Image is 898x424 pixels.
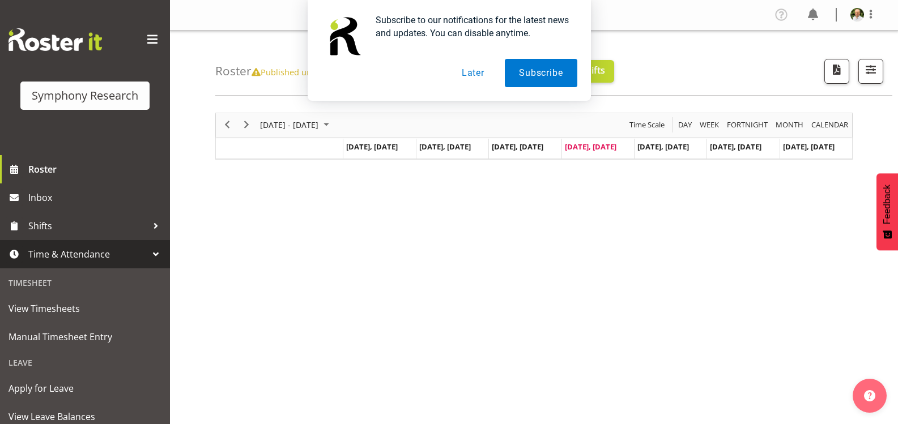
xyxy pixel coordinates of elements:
[28,217,147,234] span: Shifts
[3,351,167,374] div: Leave
[882,185,892,224] span: Feedback
[876,173,898,250] button: Feedback - Show survey
[258,118,334,132] button: October 2025
[3,323,167,351] a: Manual Timesheet Entry
[218,113,237,137] div: previous period
[492,142,543,152] span: [DATE], [DATE]
[8,300,161,317] span: View Timesheets
[256,113,336,137] div: October 06 - 12, 2025
[628,118,666,132] span: Time Scale
[637,142,689,152] span: [DATE], [DATE]
[28,189,164,206] span: Inbox
[220,118,235,132] button: Previous
[810,118,850,132] button: Month
[346,142,398,152] span: [DATE], [DATE]
[259,118,320,132] span: [DATE] - [DATE]
[367,14,577,40] div: Subscribe to our notifications for the latest news and updates. You can disable anytime.
[505,59,577,87] button: Subscribe
[676,118,694,132] button: Timeline Day
[699,118,720,132] span: Week
[28,246,147,263] span: Time & Attendance
[215,113,853,160] div: Timeline Week of October 9, 2025
[774,118,805,132] span: Month
[565,142,616,152] span: [DATE], [DATE]
[3,294,167,323] a: View Timesheets
[3,374,167,402] a: Apply for Leave
[28,161,164,178] span: Roster
[3,271,167,294] div: Timesheet
[677,118,693,132] span: Day
[710,142,761,152] span: [DATE], [DATE]
[774,118,806,132] button: Timeline Month
[448,59,499,87] button: Later
[237,113,256,137] div: next period
[419,142,471,152] span: [DATE], [DATE]
[864,390,875,401] img: help-xxl-2.png
[810,118,849,132] span: calendar
[321,14,367,59] img: notification icon
[628,118,667,132] button: Time Scale
[8,328,161,345] span: Manual Timesheet Entry
[783,142,835,152] span: [DATE], [DATE]
[8,380,161,397] span: Apply for Leave
[725,118,770,132] button: Fortnight
[726,118,769,132] span: Fortnight
[698,118,721,132] button: Timeline Week
[239,118,254,132] button: Next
